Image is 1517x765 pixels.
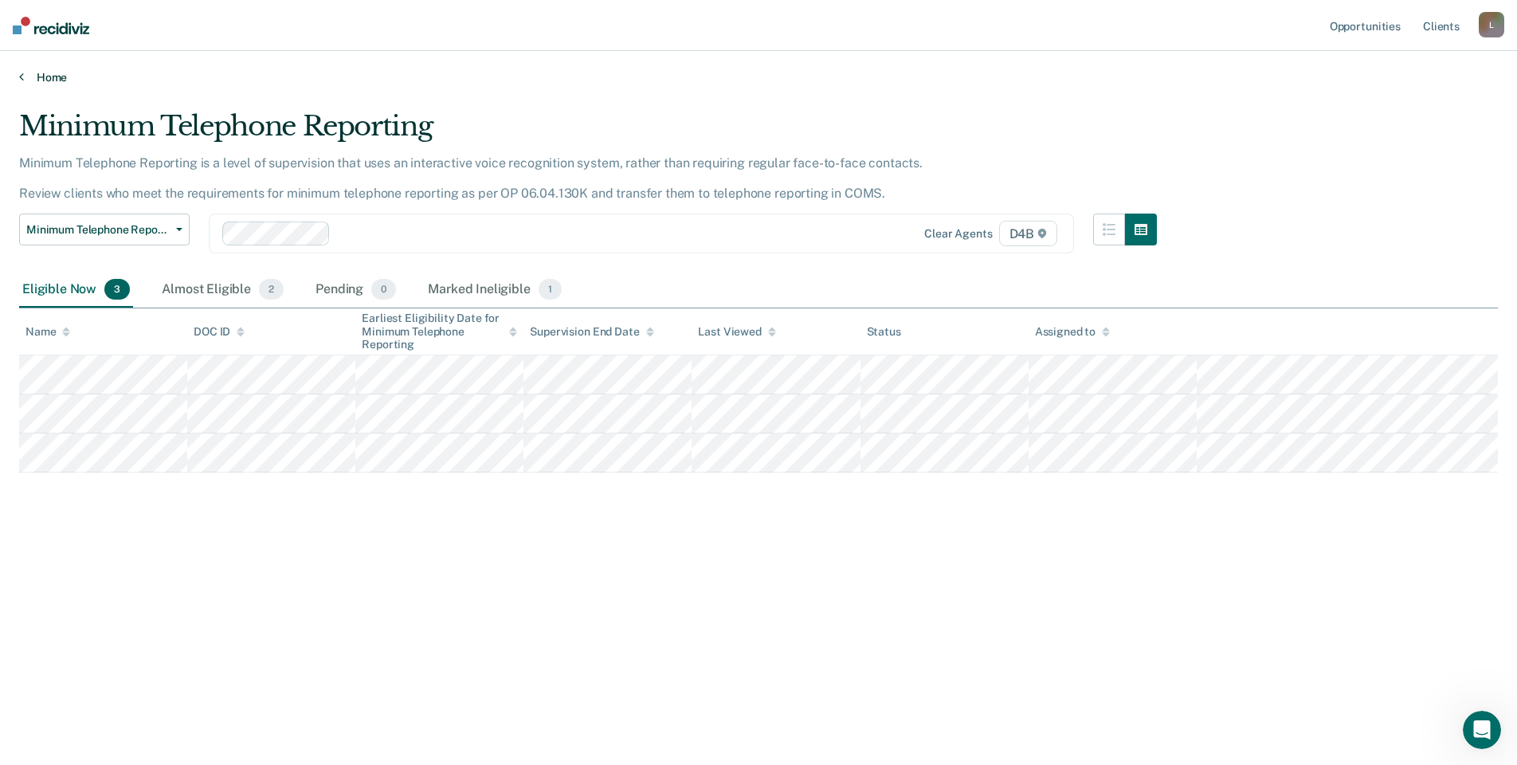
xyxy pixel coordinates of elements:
[19,110,1157,155] div: Minimum Telephone Reporting
[259,279,284,300] span: 2
[159,273,287,308] div: Almost Eligible2
[1035,325,1110,339] div: Assigned to
[19,214,190,245] button: Minimum Telephone Reporting
[312,273,399,308] div: Pending0
[999,221,1057,246] span: D4B
[19,155,923,201] p: Minimum Telephone Reporting is a level of supervision that uses an interactive voice recognition ...
[104,279,130,300] span: 3
[362,312,517,351] div: Earliest Eligibility Date for Minimum Telephone Reporting
[530,325,653,339] div: Supervision End Date
[924,227,992,241] div: Clear agents
[19,70,1498,84] a: Home
[13,17,89,34] img: Recidiviz
[19,273,133,308] div: Eligible Now3
[425,273,565,308] div: Marked Ineligible1
[698,325,775,339] div: Last Viewed
[25,325,70,339] div: Name
[371,279,396,300] span: 0
[26,223,170,237] span: Minimum Telephone Reporting
[1463,711,1501,749] iframe: Intercom live chat
[539,279,562,300] span: 1
[194,325,245,339] div: DOC ID
[1479,12,1504,37] button: L
[867,325,901,339] div: Status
